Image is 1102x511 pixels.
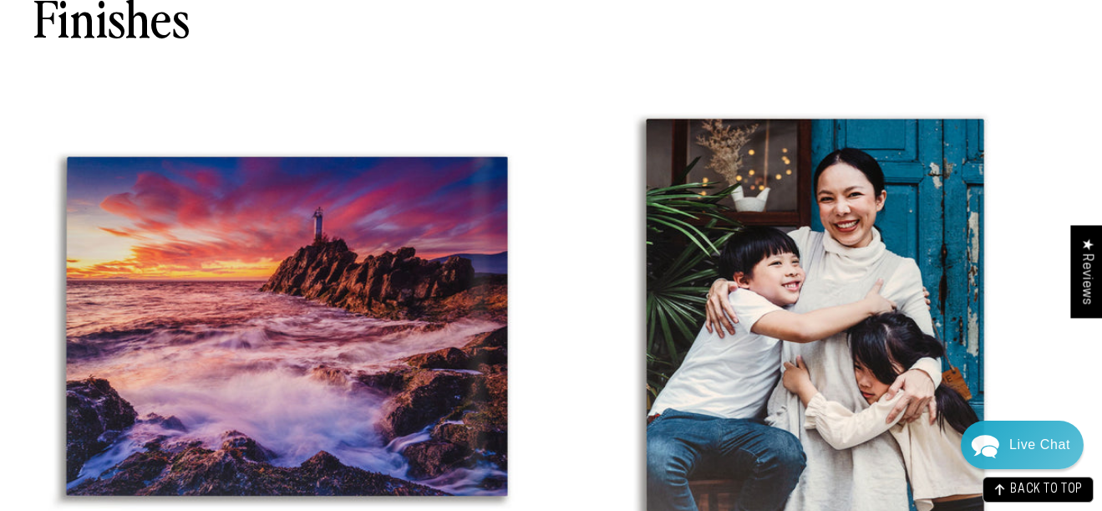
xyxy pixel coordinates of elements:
div: Contact Us Directly [1009,421,1070,469]
div: Chat widget toggle [961,421,1084,469]
span: BACK TO TOP [1010,484,1083,496]
div: Click to open Judge.me floating reviews tab [1070,225,1102,318]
